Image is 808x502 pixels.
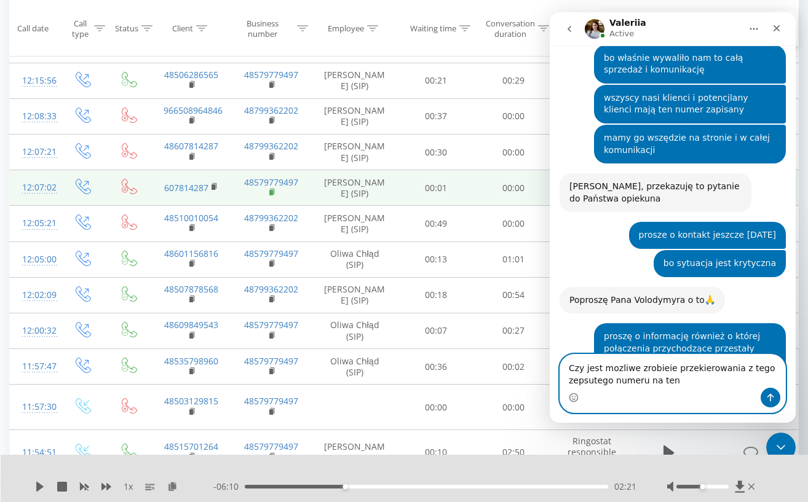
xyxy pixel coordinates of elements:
div: 12:08:33 [22,104,47,128]
div: Call date [17,23,49,34]
td: [PERSON_NAME] (SIP) [311,206,397,241]
iframe: Intercom live chat [766,433,796,462]
a: 48579779497 [244,355,298,367]
a: 966508964846 [164,104,223,116]
a: 48506286565 [164,69,218,80]
a: 48799362202 [244,140,298,152]
div: 12:07:21 [22,140,47,164]
td: Oliwa Chłąd (SIP) [311,241,397,277]
td: 00:54 [475,277,552,313]
td: 00:18 [398,277,475,313]
a: 48579779497 [244,176,298,188]
a: 48601156816 [164,248,218,259]
a: 48609849543 [164,319,218,331]
div: Business number [231,18,294,39]
td: 00:30 [398,135,475,170]
td: [PERSON_NAME] (SIP) [311,170,397,206]
td: Oliwa Chłąd (SIP) [311,349,397,385]
td: 00:00 [475,206,552,241]
a: 48503129815 [164,395,218,407]
a: 48507878568 [164,283,218,295]
td: 01:01 [475,241,552,277]
td: [PERSON_NAME] (SIP) [311,135,397,170]
a: 48579779497 [244,248,298,259]
div: 11:57:30 [22,395,47,419]
a: 48535798960 [164,355,218,367]
div: 11:54:51 [22,441,47,465]
a: 48607814287 [164,140,218,152]
a: 48799362202 [244,104,298,116]
td: [PERSON_NAME] (SIP) [311,63,397,98]
td: 00:00 [475,98,552,134]
td: 00:00 [475,170,552,206]
iframe: Intercom live chat [550,12,796,423]
td: 00:27 [475,313,552,348]
span: 1 x [124,480,133,493]
div: Conversation duration [486,18,535,39]
td: 00:29 [475,63,552,98]
div: 11:57:47 [22,355,47,378]
td: 00:37 [398,98,475,134]
span: 02:21 [614,480,636,493]
td: 00:00 [398,385,475,430]
a: 48579779497 [244,69,298,80]
td: 00:13 [398,241,475,277]
div: Waiting time [410,23,456,34]
div: Accessibility label [343,484,348,489]
td: 00:36 [398,349,475,385]
td: 00:00 [475,135,552,170]
div: Call type [69,18,90,39]
td: 00:21 [398,63,475,98]
a: 48515701264 [164,441,218,452]
div: Status [115,23,138,34]
td: 00:49 [398,206,475,241]
td: Oliwa Chłąd (SIP) [311,313,397,348]
span: Ringostat responsible ma... [568,435,616,469]
div: Client [172,23,193,34]
td: 02:50 [475,429,552,475]
div: 12:02:09 [22,283,47,307]
span: - 06:10 [213,480,245,493]
div: 12:00:32 [22,319,47,343]
td: [PERSON_NAME] (SIP) [311,98,397,134]
td: 00:07 [398,313,475,348]
td: 00:00 [475,385,552,430]
div: 12:05:21 [22,211,47,235]
td: 00:10 [398,429,475,475]
div: 12:05:00 [22,248,47,272]
a: 48579779497 [244,441,298,452]
a: 48799362202 [244,212,298,224]
a: 48579779497 [244,395,298,407]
